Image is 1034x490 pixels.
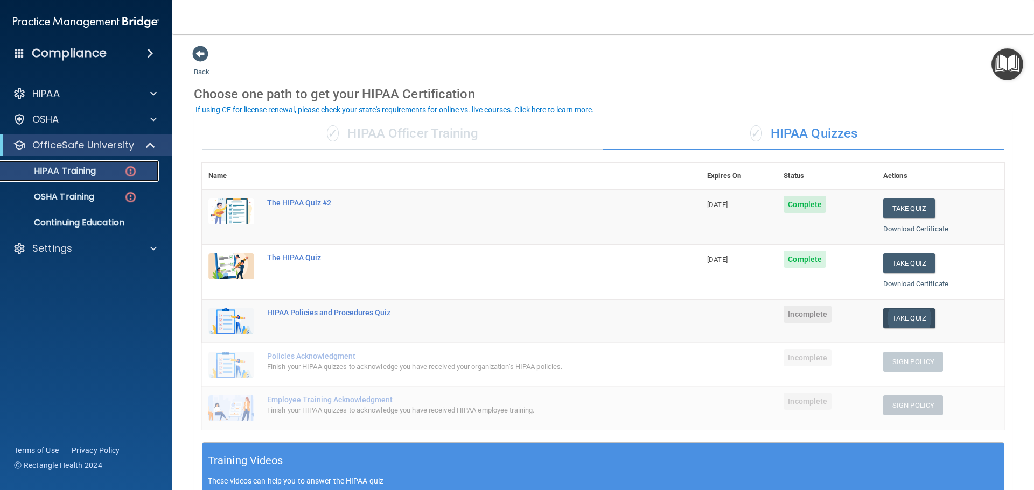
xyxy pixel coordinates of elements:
[991,48,1023,80] button: Open Resource Center
[124,165,137,178] img: danger-circle.6113f641.png
[603,118,1004,150] div: HIPAA Quizzes
[883,352,943,372] button: Sign Policy
[327,125,339,141] span: ✓
[14,445,59,456] a: Terms of Use
[13,11,159,33] img: PMB logo
[877,163,1004,189] th: Actions
[7,166,96,176] p: HIPAA Training
[267,395,647,404] div: Employee Training Acknowledgment
[32,46,107,61] h4: Compliance
[267,308,647,317] div: HIPAA Policies and Procedures Quiz
[72,445,120,456] a: Privacy Policy
[707,201,728,209] span: [DATE]
[32,139,134,152] p: OfficeSafe University
[883,280,948,288] a: Download Certificate
[267,198,647,207] div: The HIPAA Quiz #2
[13,113,157,126] a: OSHA
[784,251,826,268] span: Complete
[701,163,777,189] th: Expires On
[784,393,832,410] span: Incomplete
[194,55,209,76] a: Back
[13,242,157,255] a: Settings
[32,87,60,100] p: HIPAA
[124,190,137,204] img: danger-circle.6113f641.png
[883,198,935,218] button: Take Quiz
[195,106,594,113] div: If using CE for license renewal, please check your state's requirements for online vs. live cours...
[208,451,283,470] h5: Training Videos
[707,255,728,264] span: [DATE]
[7,191,94,202] p: OSHA Training
[7,217,154,228] p: Continuing Education
[32,242,72,255] p: Settings
[750,125,762,141] span: ✓
[883,308,935,328] button: Take Quiz
[784,306,832,323] span: Incomplete
[883,253,935,273] button: Take Quiz
[267,253,647,262] div: The HIPAA Quiz
[13,139,156,152] a: OfficeSafe University
[194,104,596,115] button: If using CE for license renewal, please check your state's requirements for online vs. live cours...
[883,225,948,233] a: Download Certificate
[784,349,832,366] span: Incomplete
[777,163,877,189] th: Status
[202,118,603,150] div: HIPAA Officer Training
[784,196,826,213] span: Complete
[13,87,157,100] a: HIPAA
[267,360,647,373] div: Finish your HIPAA quizzes to acknowledge you have received your organization’s HIPAA policies.
[267,404,647,417] div: Finish your HIPAA quizzes to acknowledge you have received HIPAA employee training.
[32,113,59,126] p: OSHA
[267,352,647,360] div: Policies Acknowledgment
[194,79,1012,110] div: Choose one path to get your HIPAA Certification
[14,460,102,471] span: Ⓒ Rectangle Health 2024
[202,163,261,189] th: Name
[208,477,998,485] p: These videos can help you to answer the HIPAA quiz
[883,395,943,415] button: Sign Policy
